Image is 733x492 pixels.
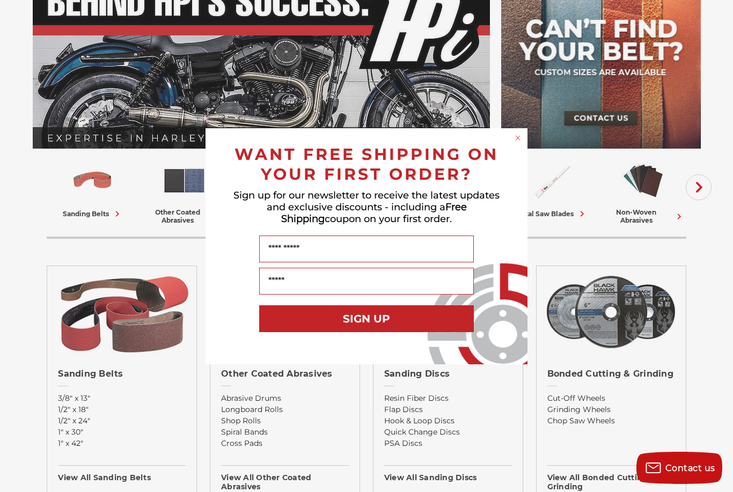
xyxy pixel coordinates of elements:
[234,144,499,184] span: WANT FREE SHIPPING ON YOUR FIRST ORDER?
[281,201,467,225] span: Free Shipping
[512,133,523,143] button: Close dialog
[636,452,722,484] button: Contact us
[259,305,474,332] button: SIGN UP
[665,463,715,473] span: Contact us
[233,189,500,225] span: Sign up for our newsletter to receive the latest updates and exclusive discounts - including a co...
